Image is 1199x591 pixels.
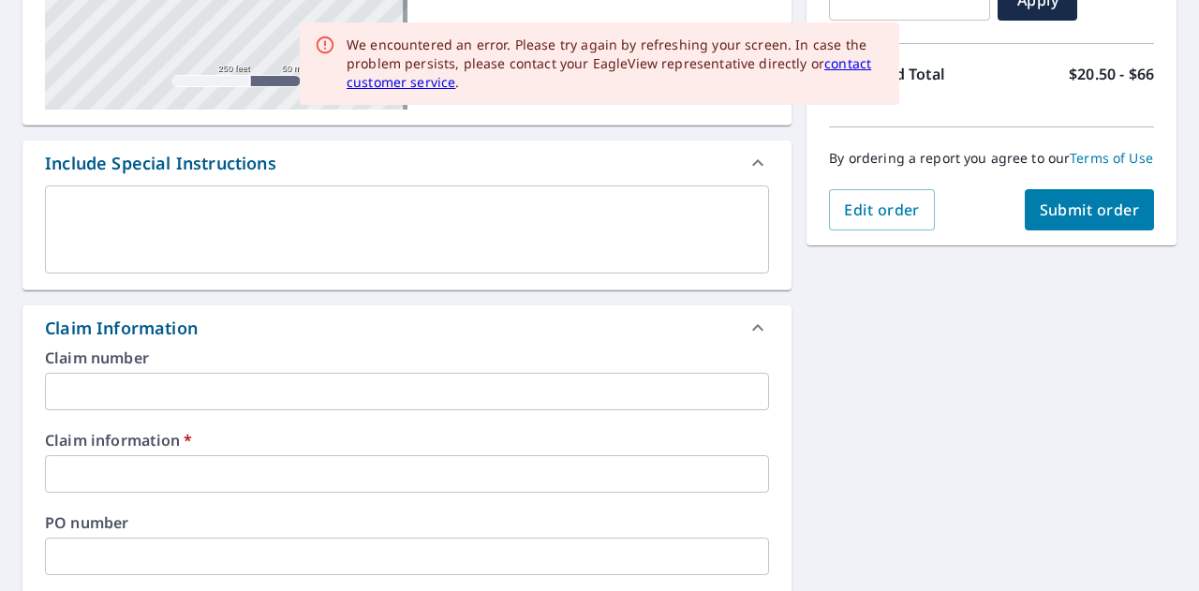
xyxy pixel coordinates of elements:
label: Claim information [45,433,769,448]
div: We encountered an error. Please try again by refreshing your screen. In case the problem persists... [347,36,884,92]
label: PO number [45,515,769,530]
p: $20.50 - $66 [1069,63,1154,108]
p: Estimated Total (USD): [829,63,991,108]
label: Claim number [45,350,769,365]
div: Claim Information [22,305,792,350]
div: Include Special Instructions [45,151,276,176]
a: contact customer service [347,54,871,91]
a: Terms of Use [1070,149,1153,167]
div: Claim Information [45,316,198,341]
span: Edit order [844,199,920,220]
button: Submit order [1025,189,1155,230]
p: By ordering a report you agree to our [829,150,1154,167]
button: Edit order [829,189,935,230]
span: Submit order [1040,199,1140,220]
div: Include Special Instructions [22,140,792,185]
